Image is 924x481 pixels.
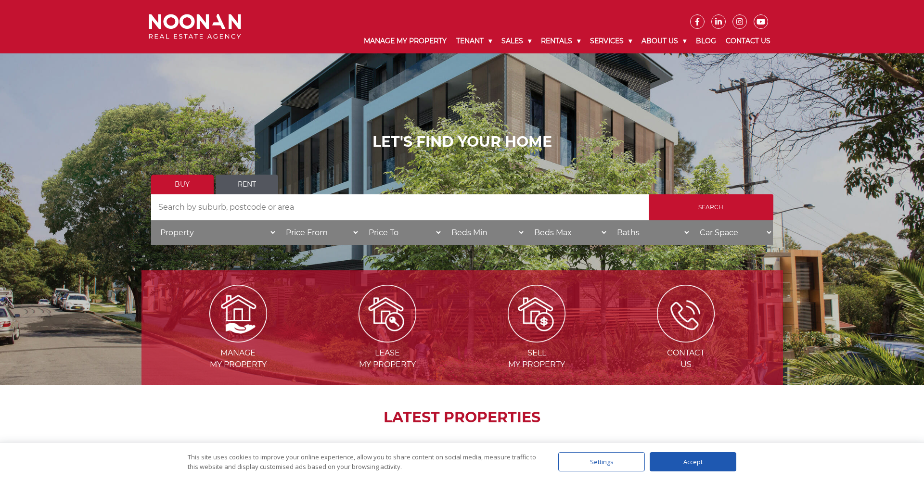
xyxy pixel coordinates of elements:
a: Blog [691,29,721,53]
span: Manage my Property [165,347,312,370]
a: ContactUs [612,308,759,369]
div: This site uses cookies to improve your online experience, allow you to share content on social me... [188,452,539,471]
a: Contact Us [721,29,775,53]
a: Rentals [536,29,585,53]
a: Sales [497,29,536,53]
a: Managemy Property [165,308,312,369]
img: Manage my Property [209,285,267,342]
img: ICONS [657,285,715,342]
input: Search by suburb, postcode or area [151,194,649,220]
a: Manage My Property [359,29,451,53]
h1: LET'S FIND YOUR HOME [151,133,773,151]
img: Sell my property [508,285,565,342]
a: About Us [637,29,691,53]
img: Lease my property [359,285,416,342]
a: Leasemy Property [314,308,461,369]
a: Services [585,29,637,53]
div: Accept [650,452,736,471]
span: Contact Us [612,347,759,370]
span: Lease my Property [314,347,461,370]
span: Sell my Property [463,347,610,370]
a: Buy [151,175,214,194]
h2: LATEST PROPERTIES [166,409,759,426]
img: Noonan Real Estate Agency [149,14,241,39]
div: Settings [558,452,645,471]
a: Rent [216,175,278,194]
a: Tenant [451,29,497,53]
a: Sellmy Property [463,308,610,369]
input: Search [649,194,773,220]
